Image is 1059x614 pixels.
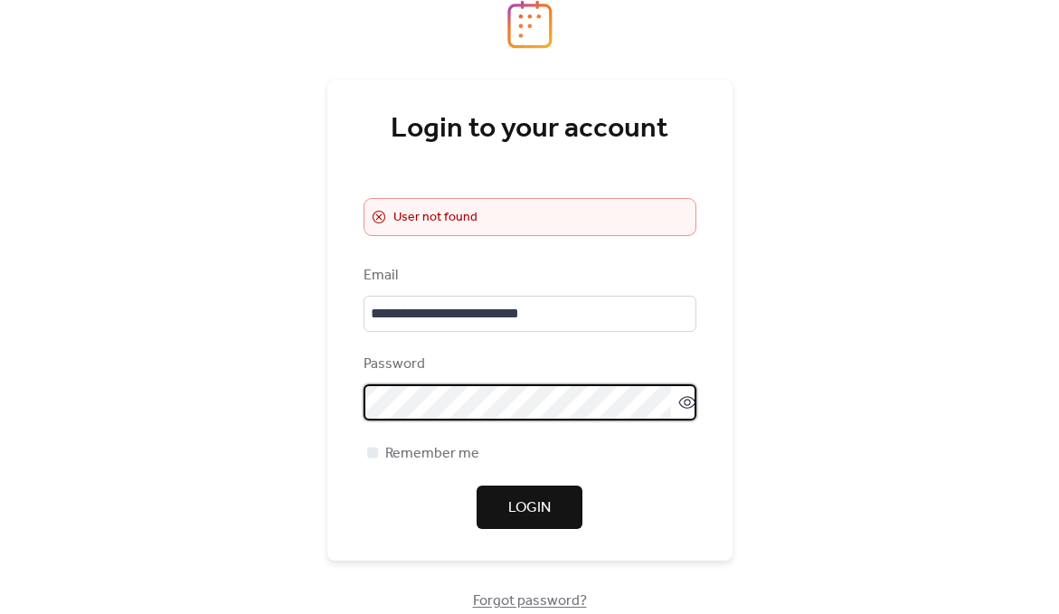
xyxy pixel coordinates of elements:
span: Forgot password? [473,590,587,612]
span: Remember me [385,443,479,465]
div: Email [364,265,693,287]
button: Login [477,486,582,529]
span: User not found [393,207,477,229]
div: Login to your account [364,111,696,147]
span: Login [508,497,551,519]
a: Forgot password? [473,596,587,606]
div: Password [364,354,693,375]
